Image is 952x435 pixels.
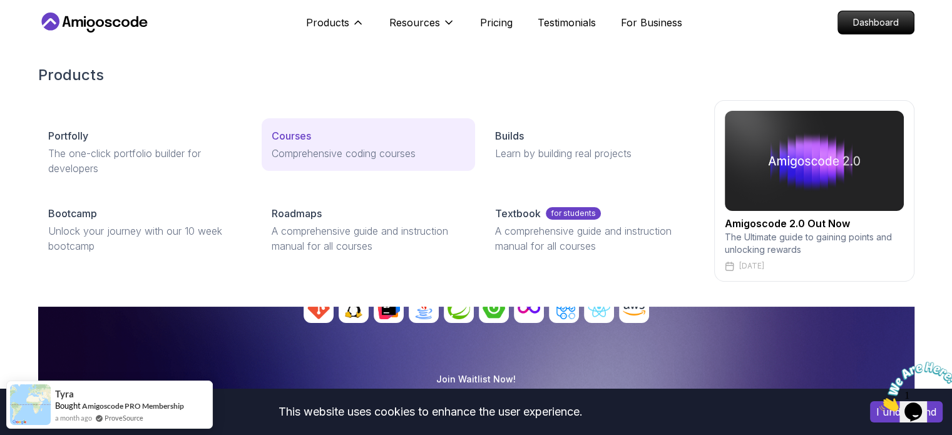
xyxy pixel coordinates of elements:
[409,293,439,323] img: avatar_3
[619,293,649,323] img: avatar_9
[485,118,699,171] a: BuildsLearn by building real projects
[495,223,688,253] p: A comprehensive guide and instruction manual for all courses
[48,128,88,143] p: Portfolly
[495,206,541,221] p: Textbook
[38,118,252,186] a: PortfollyThe one-click portfolio builder for developers
[495,128,524,143] p: Builds
[304,293,334,323] img: avatar_0
[838,11,914,34] p: Dashboard
[48,146,242,176] p: The one-click portfolio builder for developers
[38,196,252,264] a: BootcampUnlock your journey with our 10 week bootcamp
[9,398,851,426] div: This website uses cookies to enhance the user experience.
[538,15,596,30] a: Testimonials
[48,223,242,253] p: Unlock your journey with our 10 week bootcamp
[262,118,475,171] a: CoursesComprehensive coding courses
[479,293,509,323] img: avatar_5
[272,206,322,221] p: Roadmaps
[389,15,455,40] button: Resources
[5,5,10,16] span: 1
[714,100,914,282] a: amigoscode 2.0Amigoscode 2.0 Out NowThe Ultimate guide to gaining points and unlocking rewards[DATE]
[389,15,440,30] p: Resources
[739,261,764,271] p: [DATE]
[480,15,513,30] a: Pricing
[55,412,92,423] span: a month ago
[549,293,579,323] img: avatar_7
[5,5,83,54] img: Chat attention grabber
[55,401,81,411] span: Bought
[272,223,465,253] p: A comprehensive guide and instruction manual for all courses
[514,293,544,323] img: avatar_6
[485,196,699,264] a: Textbookfor studentsA comprehensive guide and instruction manual for all courses
[306,15,349,30] p: Products
[870,401,943,422] button: Accept cookies
[105,412,143,423] a: ProveSource
[546,207,601,220] p: for students
[55,389,74,399] span: Tyra
[725,111,904,211] img: amigoscode 2.0
[48,206,97,221] p: Bootcamp
[306,15,364,40] button: Products
[82,401,184,411] a: Amigoscode PRO Membership
[874,357,952,416] iframe: chat widget
[584,293,614,323] img: avatar_8
[725,216,904,231] h2: Amigoscode 2.0 Out Now
[272,146,465,161] p: Comprehensive coding courses
[10,384,51,425] img: provesource social proof notification image
[38,65,914,85] h2: Products
[495,146,688,161] p: Learn by building real projects
[436,373,516,386] p: Join Waitlist Now!
[444,293,474,323] img: avatar_4
[272,128,311,143] p: Courses
[374,293,404,323] img: avatar_2
[725,231,904,256] p: The Ultimate guide to gaining points and unlocking rewards
[621,15,682,30] a: For Business
[262,196,475,264] a: RoadmapsA comprehensive guide and instruction manual for all courses
[339,293,369,323] img: avatar_1
[837,11,914,34] a: Dashboard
